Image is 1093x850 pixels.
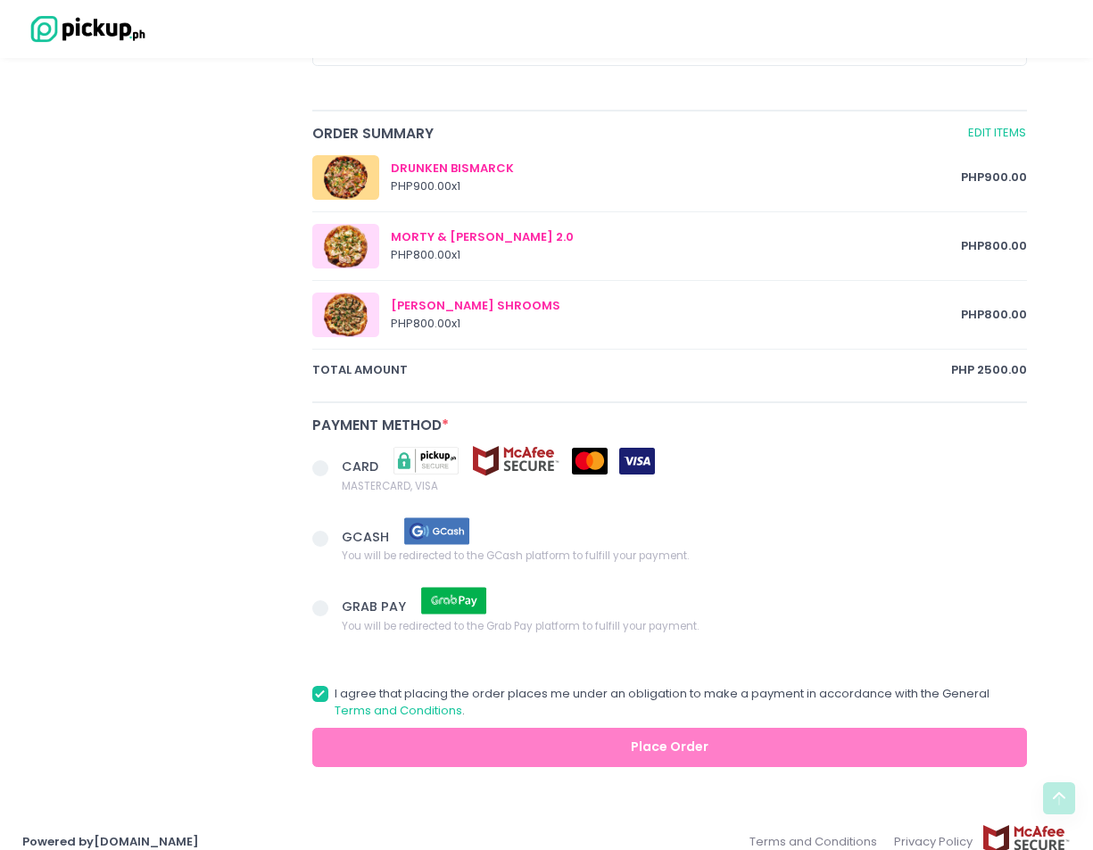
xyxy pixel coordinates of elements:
[312,415,1028,435] div: Payment Method
[312,685,1028,720] label: I agree that placing the order places me under an obligation to make a payment in accordance with...
[342,476,655,494] span: MASTERCARD, VISA
[22,13,147,45] img: logo
[391,228,962,246] div: MORTY & [PERSON_NAME] 2.0
[410,585,499,616] img: grab pay
[572,448,608,475] img: mastercard
[342,598,410,615] span: GRAB PAY
[961,237,1027,255] span: PHP 800.00
[312,728,1028,768] button: Place Order
[342,527,393,545] span: GCASH
[312,361,952,379] span: total amount
[312,123,965,144] span: Order Summary
[393,516,482,547] img: gcash
[471,445,560,476] img: mcafee-secure
[335,702,462,719] a: Terms and Conditions
[391,297,962,315] div: [PERSON_NAME] SHROOMS
[342,458,382,475] span: CARD
[961,169,1027,186] span: PHP 900.00
[619,448,655,475] img: visa
[951,361,1027,379] span: PHP 2500.00
[342,547,689,565] span: You will be redirected to the GCash platform to fulfill your payment.
[391,177,962,195] div: PHP 900.00 x 1
[391,315,962,333] div: PHP 800.00 x 1
[961,306,1027,324] span: PHP 800.00
[967,123,1027,144] a: Edit Items
[382,445,471,476] img: pickupsecure
[342,616,699,634] span: You will be redirected to the Grab Pay platform to fulfill your payment.
[391,246,962,264] div: PHP 800.00 x 1
[391,160,962,177] div: DRUNKEN BISMARCK
[22,833,199,850] a: Powered by[DOMAIN_NAME]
